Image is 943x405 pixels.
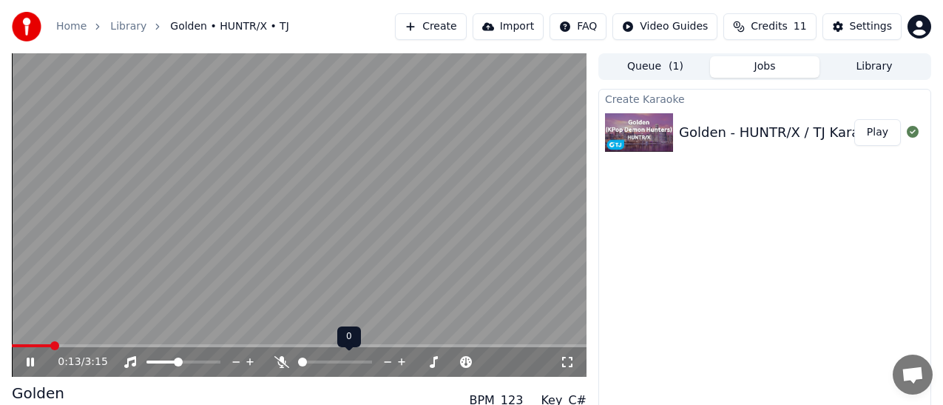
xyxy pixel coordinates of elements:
div: Golden - HUNTR/X / TJ Karaoke [679,122,883,143]
div: 0 [337,327,361,347]
a: 채팅 열기 [893,355,933,395]
button: Jobs [710,56,819,78]
nav: breadcrumb [56,19,289,34]
button: Settings [822,13,902,40]
div: Golden [12,383,81,404]
span: 0:13 [58,355,81,369]
span: 3:15 [84,355,107,369]
button: FAQ [550,13,606,40]
div: Settings [850,19,892,34]
span: 11 [794,19,807,34]
button: Play [854,119,901,146]
button: Credits11 [723,13,816,40]
span: Credits [751,19,787,34]
button: Create [395,13,467,40]
a: Library [110,19,146,34]
span: Golden • HUNTR/X • TJ [170,19,289,34]
button: Import [473,13,544,40]
button: Library [819,56,929,78]
span: ( 1 ) [669,59,683,74]
img: youka [12,12,41,41]
div: Create Karaoke [599,90,930,107]
button: Video Guides [612,13,717,40]
div: / [58,355,93,369]
a: Home [56,19,87,34]
button: Queue [601,56,710,78]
